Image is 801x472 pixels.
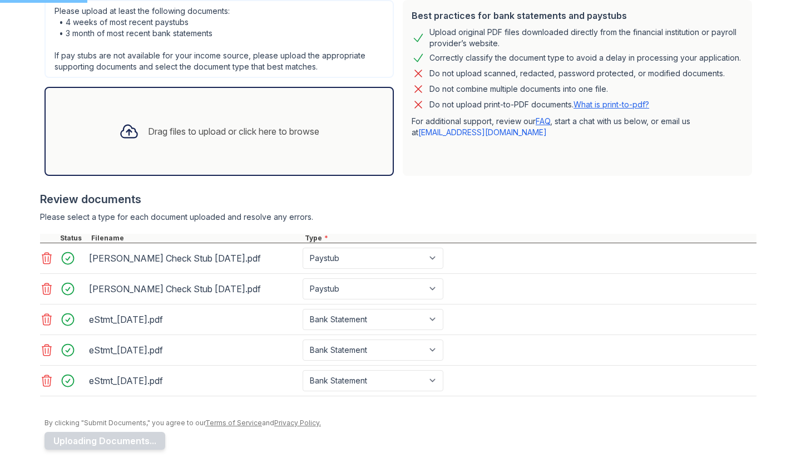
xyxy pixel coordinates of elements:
[429,51,741,65] div: Correctly classify the document type to avoid a delay in processing your application.
[573,100,649,109] a: What is print-to-pdf?
[89,249,298,267] div: [PERSON_NAME] Check Stub [DATE].pdf
[429,99,649,110] p: Do not upload print-to-PDF documents.
[418,127,547,137] a: [EMAIL_ADDRESS][DOMAIN_NAME]
[303,234,756,243] div: Type
[89,372,298,390] div: eStmt_[DATE].pdf
[429,67,725,80] div: Do not upload scanned, redacted, password protected, or modified documents.
[44,432,165,450] button: Uploading Documents...
[40,212,756,223] div: Please select a type for each document uploaded and resolve any errors.
[429,27,743,49] div: Upload original PDF files downloaded directly from the financial institution or payroll provider’...
[274,419,321,427] a: Privacy Policy.
[205,419,262,427] a: Terms of Service
[89,341,298,359] div: eStmt_[DATE].pdf
[40,191,756,207] div: Review documents
[44,419,756,427] div: By clicking "Submit Documents," you agree to our and
[89,280,298,298] div: [PERSON_NAME] Check Stub [DATE].pdf
[89,234,303,243] div: Filename
[58,234,89,243] div: Status
[412,116,743,138] p: For additional support, review our , start a chat with us below, or email us at
[429,82,608,96] div: Do not combine multiple documents into one file.
[536,116,550,126] a: FAQ
[148,125,319,138] div: Drag files to upload or click here to browse
[89,311,298,328] div: eStmt_[DATE].pdf
[412,9,743,22] div: Best practices for bank statements and paystubs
